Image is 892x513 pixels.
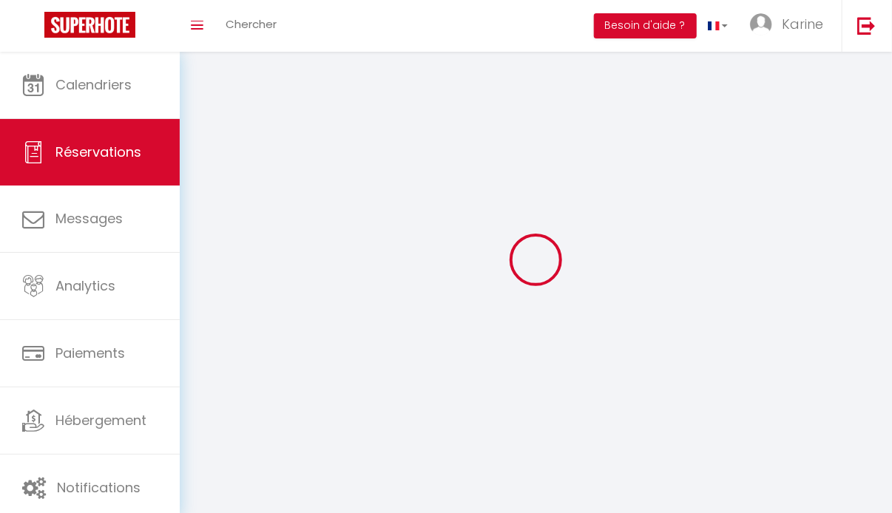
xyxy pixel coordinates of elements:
img: logout [857,16,876,35]
img: ... [750,13,772,35]
span: Réservations [55,143,141,161]
span: Paiements [55,344,125,362]
span: Chercher [226,16,277,32]
img: Super Booking [44,12,135,38]
span: Calendriers [55,75,132,94]
span: Analytics [55,276,115,295]
span: Messages [55,209,123,228]
button: Besoin d'aide ? [594,13,697,38]
span: Hébergement [55,411,146,429]
span: Notifications [57,478,141,497]
span: Karine [782,15,823,33]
